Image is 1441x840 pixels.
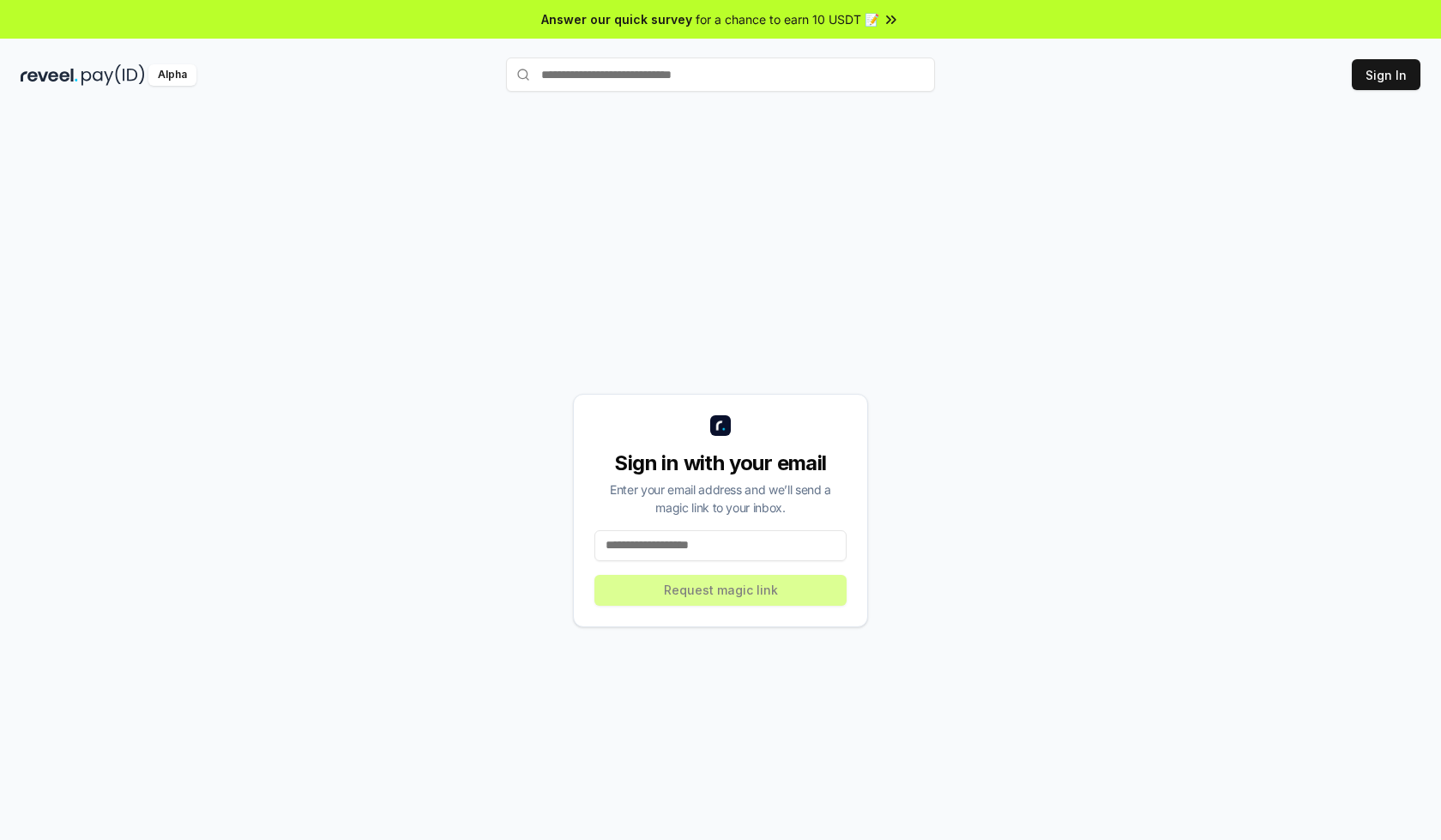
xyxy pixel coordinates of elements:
[710,415,731,436] img: logo_small
[594,480,847,517] div: Enter your email address and we’ll send a magic link to your inbox.
[21,64,78,86] img: reveel_dark
[81,64,145,86] img: pay_id
[1352,59,1420,90] button: Sign In
[594,450,847,477] div: Sign in with your email
[148,64,196,86] div: Alpha
[541,10,692,28] span: Answer our quick survey
[696,10,879,28] span: for a chance to earn 10 USDT 📝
